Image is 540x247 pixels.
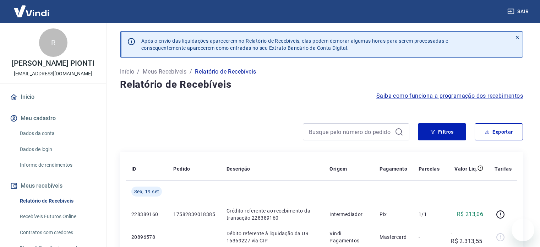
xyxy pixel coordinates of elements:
a: Contratos com credores [17,225,98,240]
a: Início [9,89,98,105]
p: Tarifas [495,165,512,172]
p: - [419,233,440,241]
p: Débito referente à liquidação da UR 16369227 via CIP [227,230,318,244]
a: Meus Recebíveis [143,68,187,76]
p: / [190,68,192,76]
p: Vindi Pagamentos [329,230,368,244]
p: Relatório de Recebíveis [195,68,256,76]
p: Intermediador [329,211,368,218]
p: Após o envio das liquidações aparecerem no Relatório de Recebíveis, elas podem demorar algumas ho... [141,37,448,52]
p: / [137,68,140,76]
p: Descrição [227,165,250,172]
a: Recebíveis Futuros Online [17,209,98,224]
p: [EMAIL_ADDRESS][DOMAIN_NAME] [14,70,92,77]
button: Exportar [475,123,523,140]
input: Busque pelo número do pedido [309,127,392,137]
button: Filtros [418,123,466,140]
a: Saiba como funciona a programação dos recebimentos [376,92,523,100]
button: Meus recebíveis [9,178,98,194]
p: Pagamento [380,165,407,172]
p: 228389160 [131,211,162,218]
div: R [39,28,67,57]
p: Origem [329,165,347,172]
p: ID [131,165,136,172]
p: Pedido [173,165,190,172]
button: Meu cadastro [9,111,98,126]
img: Vindi [9,0,55,22]
p: 1/1 [419,211,440,218]
a: Informe de rendimentos [17,158,98,172]
a: Dados da conta [17,126,98,141]
p: 20896578 [131,233,162,241]
p: R$ 213,06 [457,210,484,219]
button: Sair [506,5,531,18]
p: 17582839018385 [173,211,215,218]
p: Parcelas [419,165,440,172]
iframe: Botão para abrir a janela de mensagens [512,219,534,241]
a: Relatório de Recebíveis [17,194,98,208]
a: Dados de login [17,142,98,157]
p: Mastercard [380,233,407,241]
span: Sex, 19 set [134,188,159,195]
p: Crédito referente ao recebimento da transação 228389160 [227,207,318,221]
p: Pix [380,211,407,218]
a: Início [120,68,134,76]
h4: Relatório de Recebíveis [120,77,523,92]
p: [PERSON_NAME] PIONTI [12,60,94,67]
p: Valor Líq. [454,165,478,172]
p: -R$ 2.313,55 [451,229,483,246]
